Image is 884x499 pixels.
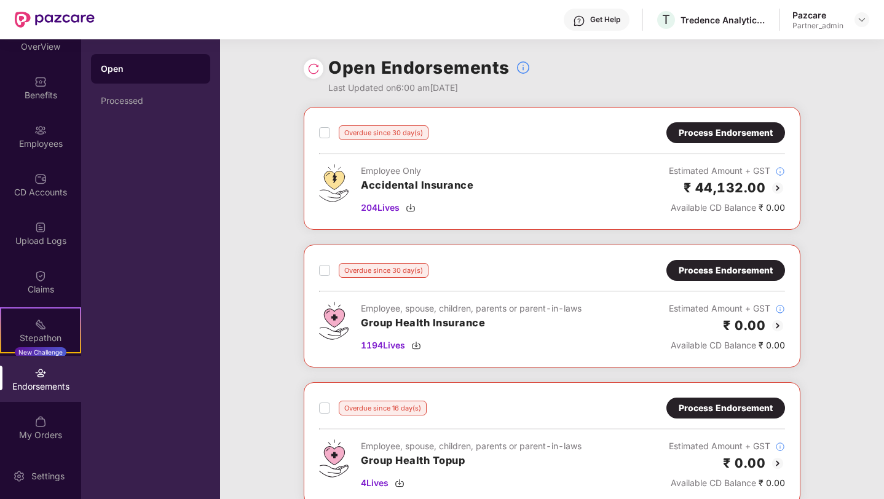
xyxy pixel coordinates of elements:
h1: Open Endorsements [328,54,510,81]
img: svg+xml;base64,PHN2ZyBpZD0iSGVscC0zMngzMiIgeG1sbnM9Imh0dHA6Ly93d3cudzMub3JnLzIwMDAvc3ZnIiB3aWR0aD... [573,15,585,27]
div: ₹ 0.00 [669,476,785,490]
img: svg+xml;base64,PHN2ZyB4bWxucz0iaHR0cDovL3d3dy53My5vcmcvMjAwMC9zdmciIHdpZHRoPSIyMSIgaGVpZ2h0PSIyMC... [34,318,47,331]
img: svg+xml;base64,PHN2ZyB4bWxucz0iaHR0cDovL3d3dy53My5vcmcvMjAwMC9zdmciIHdpZHRoPSI0Ny43MTQiIGhlaWdodD... [319,439,349,477]
div: Process Endorsement [679,126,773,139]
div: Settings [28,470,68,482]
img: svg+xml;base64,PHN2ZyBpZD0iRW1wbG95ZWVzIiB4bWxucz0iaHR0cDovL3d3dy53My5vcmcvMjAwMC9zdmciIHdpZHRoPS... [34,124,47,136]
img: svg+xml;base64,PHN2ZyBpZD0iRG93bmxvYWQtMzJ4MzIiIHhtbG5zPSJodHRwOi8vd3d3LnczLm9yZy8yMDAwL3N2ZyIgd2... [395,478,405,488]
div: Overdue since 30 day(s) [339,263,428,278]
div: Estimated Amount + GST [669,302,785,315]
span: Available CD Balance [671,202,756,213]
h3: Group Health Insurance [361,315,582,331]
div: Get Help [590,15,620,25]
div: Estimated Amount + GST [669,439,785,453]
div: Process Endorsement [679,401,773,415]
span: T [662,12,670,27]
h3: Accidental Insurance [361,178,473,194]
img: svg+xml;base64,PHN2ZyBpZD0iQ2xhaW0iIHhtbG5zPSJodHRwOi8vd3d3LnczLm9yZy8yMDAwL3N2ZyIgd2lkdGg9IjIwIi... [34,270,47,282]
span: Available CD Balance [671,340,756,350]
div: Employee, spouse, children, parents or parent-in-laws [361,439,582,453]
div: Processed [101,96,200,106]
div: ₹ 0.00 [669,339,785,352]
div: Employee, spouse, children, parents or parent-in-laws [361,302,582,315]
div: Stepathon [1,332,80,344]
img: svg+xml;base64,PHN2ZyB4bWxucz0iaHR0cDovL3d3dy53My5vcmcvMjAwMC9zdmciIHdpZHRoPSI0Ny43MTQiIGhlaWdodD... [319,302,349,340]
div: Partner_admin [792,21,843,31]
div: New Challenge [15,347,66,357]
img: svg+xml;base64,PHN2ZyBpZD0iQmFjay0yMHgyMCIgeG1sbnM9Imh0dHA6Ly93d3cudzMub3JnLzIwMDAvc3ZnIiB3aWR0aD... [770,456,785,471]
img: New Pazcare Logo [15,12,95,28]
div: Process Endorsement [679,264,773,277]
img: svg+xml;base64,PHN2ZyBpZD0iQmFjay0yMHgyMCIgeG1sbnM9Imh0dHA6Ly93d3cudzMub3JnLzIwMDAvc3ZnIiB3aWR0aD... [770,318,785,333]
div: ₹ 0.00 [669,201,785,214]
h3: Group Health Topup [361,453,582,469]
div: Pazcare [792,9,843,21]
div: Tredence Analytics Solutions Private Limited [681,14,767,26]
img: svg+xml;base64,PHN2ZyBpZD0iSW5mb18tXzMyeDMyIiBkYXRhLW5hbWU9IkluZm8gLSAzMngzMiIgeG1sbnM9Imh0dHA6Ly... [775,442,785,452]
img: svg+xml;base64,PHN2ZyBpZD0iTXlfT3JkZXJzIiBkYXRhLW5hbWU9Ik15IE9yZGVycyIgeG1sbnM9Imh0dHA6Ly93d3cudz... [34,415,47,428]
div: Employee Only [361,164,473,178]
span: 4 Lives [361,476,389,490]
div: Overdue since 16 day(s) [339,401,427,415]
img: svg+xml;base64,PHN2ZyBpZD0iSW5mb18tXzMyeDMyIiBkYXRhLW5hbWU9IkluZm8gLSAzMngzMiIgeG1sbnM9Imh0dHA6Ly... [775,167,785,176]
img: svg+xml;base64,PHN2ZyBpZD0iSW5mb18tXzMyeDMyIiBkYXRhLW5hbWU9IkluZm8gLSAzMngzMiIgeG1sbnM9Imh0dHA6Ly... [775,304,785,314]
img: svg+xml;base64,PHN2ZyBpZD0iQmVuZWZpdHMiIHhtbG5zPSJodHRwOi8vd3d3LnczLm9yZy8yMDAwL3N2ZyIgd2lkdGg9Ij... [34,76,47,88]
img: svg+xml;base64,PHN2ZyBpZD0iQmFjay0yMHgyMCIgeG1sbnM9Imh0dHA6Ly93d3cudzMub3JnLzIwMDAvc3ZnIiB3aWR0aD... [770,181,785,195]
div: Estimated Amount + GST [669,164,785,178]
span: 204 Lives [361,201,400,214]
div: Last Updated on 6:00 am[DATE] [328,81,531,95]
img: svg+xml;base64,PHN2ZyBpZD0iU2V0dGluZy0yMHgyMCIgeG1sbnM9Imh0dHA6Ly93d3cudzMub3JnLzIwMDAvc3ZnIiB3aW... [13,470,25,482]
img: svg+xml;base64,PHN2ZyB4bWxucz0iaHR0cDovL3d3dy53My5vcmcvMjAwMC9zdmciIHdpZHRoPSI0OS4zMjEiIGhlaWdodD... [319,164,349,202]
img: svg+xml;base64,PHN2ZyBpZD0iVXBsb2FkX0xvZ3MiIGRhdGEtbmFtZT0iVXBsb2FkIExvZ3MiIHhtbG5zPSJodHRwOi8vd3... [34,221,47,234]
div: Open [101,63,200,75]
img: svg+xml;base64,PHN2ZyBpZD0iQ0RfQWNjb3VudHMiIGRhdGEtbmFtZT0iQ0QgQWNjb3VudHMiIHhtbG5zPSJodHRwOi8vd3... [34,173,47,185]
span: Available CD Balance [671,477,756,488]
img: svg+xml;base64,PHN2ZyBpZD0iRHJvcGRvd24tMzJ4MzIiIHhtbG5zPSJodHRwOi8vd3d3LnczLm9yZy8yMDAwL3N2ZyIgd2... [857,15,867,25]
h2: ₹ 0.00 [723,315,765,336]
img: svg+xml;base64,PHN2ZyBpZD0iSW5mb18tXzMyeDMyIiBkYXRhLW5hbWU9IkluZm8gLSAzMngzMiIgeG1sbnM9Imh0dHA6Ly... [516,60,531,75]
h2: ₹ 0.00 [723,453,765,473]
div: Overdue since 30 day(s) [339,125,428,140]
h2: ₹ 44,132.00 [684,178,766,198]
img: svg+xml;base64,PHN2ZyBpZD0iRG93bmxvYWQtMzJ4MzIiIHhtbG5zPSJodHRwOi8vd3d3LnczLm9yZy8yMDAwL3N2ZyIgd2... [411,340,421,350]
img: svg+xml;base64,PHN2ZyBpZD0iRW5kb3JzZW1lbnRzIiB4bWxucz0iaHR0cDovL3d3dy53My5vcmcvMjAwMC9zdmciIHdpZH... [34,367,47,379]
img: svg+xml;base64,PHN2ZyBpZD0iRG93bmxvYWQtMzJ4MzIiIHhtbG5zPSJodHRwOi8vd3d3LnczLm9yZy8yMDAwL3N2ZyIgd2... [406,203,416,213]
img: svg+xml;base64,PHN2ZyBpZD0iUmVsb2FkLTMyeDMyIiB4bWxucz0iaHR0cDovL3d3dy53My5vcmcvMjAwMC9zdmciIHdpZH... [307,63,320,75]
span: 1194 Lives [361,339,405,352]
